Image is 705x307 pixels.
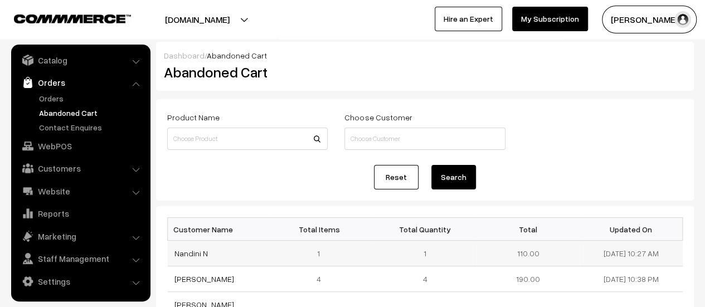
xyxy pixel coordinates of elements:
a: Nandini N [174,248,208,258]
th: Customer Name [168,218,271,241]
button: [PERSON_NAME] [602,6,697,33]
th: Total [477,218,580,241]
a: Abandoned Cart [36,107,147,119]
a: My Subscription [512,7,588,31]
a: Orders [36,92,147,104]
h2: Abandoned Cart [164,64,327,81]
input: Choose Customer [344,128,505,150]
th: Total Items [270,218,373,241]
th: Updated On [580,218,683,241]
td: 1 [270,241,373,266]
a: [PERSON_NAME] [174,274,234,284]
a: Settings [14,271,147,291]
td: 4 [270,266,373,292]
span: Abandoned Cart [207,51,267,60]
td: [DATE] 10:38 PM [580,266,683,292]
a: Marketing [14,226,147,246]
div: / [164,50,686,61]
a: Reports [14,203,147,223]
label: Product Name [167,111,220,123]
td: 4 [373,266,477,292]
img: COMMMERCE [14,14,131,23]
a: Catalog [14,50,147,70]
a: Contact Enquires [36,121,147,133]
a: Dashboard [164,51,205,60]
a: Website [14,181,147,201]
button: Search [431,165,476,189]
img: user [674,11,691,28]
th: Total Quantity [373,218,477,241]
input: Choose Product [167,128,328,150]
a: Customers [14,158,147,178]
a: Hire an Expert [435,7,502,31]
td: 1 [373,241,477,266]
a: Staff Management [14,248,147,269]
a: WebPOS [14,136,147,156]
td: 190.00 [477,266,580,292]
a: Orders [14,72,147,92]
td: 110.00 [477,241,580,266]
label: Choose Customer [344,111,412,123]
button: [DOMAIN_NAME] [126,6,269,33]
td: [DATE] 10:27 AM [580,241,683,266]
a: COMMMERCE [14,11,111,25]
a: Reset [374,165,419,189]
